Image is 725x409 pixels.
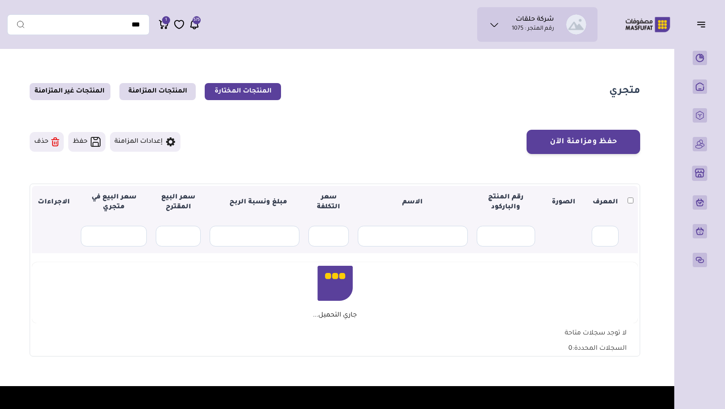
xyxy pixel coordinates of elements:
[38,199,70,206] strong: الاجراءات
[512,25,554,34] p: رقم المتجر : 1075
[92,194,136,211] strong: سعر البيع في متجري
[557,339,638,354] div: السجلات المحددة:
[317,194,340,211] strong: سعر التكلفة
[119,83,196,100] a: المنتجات المتزامنة
[609,85,640,98] h1: متجري
[161,194,195,211] strong: سعر البيع المقترح
[30,83,110,100] a: المنتجات غير المتزامنة
[313,312,357,320] p: جاري التحميل...
[552,199,576,206] strong: الصورة
[30,132,64,152] button: حذف
[222,199,287,206] strong: مبلغ ونسبة الربح
[527,130,640,154] button: حفظ ومزامنة الآن
[189,19,200,30] a: 575
[158,19,169,30] a: 1
[516,16,554,25] h1: شركة حلقات
[205,83,281,100] a: المنتجات المختارة
[193,16,200,24] span: 575
[673,357,714,398] iframe: Webchat Widget
[110,132,180,152] button: إعدادات المزامنة
[566,14,586,35] img: شركة حلقات
[165,16,167,24] span: 1
[568,345,572,352] span: 0
[402,199,423,206] strong: الاسم
[554,323,638,339] div: لا توجد سجلات متاحة
[619,16,677,33] img: Logo
[488,194,523,211] strong: رقم المنتج والباركود
[68,132,105,152] button: حفظ
[593,199,618,206] strong: المعرف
